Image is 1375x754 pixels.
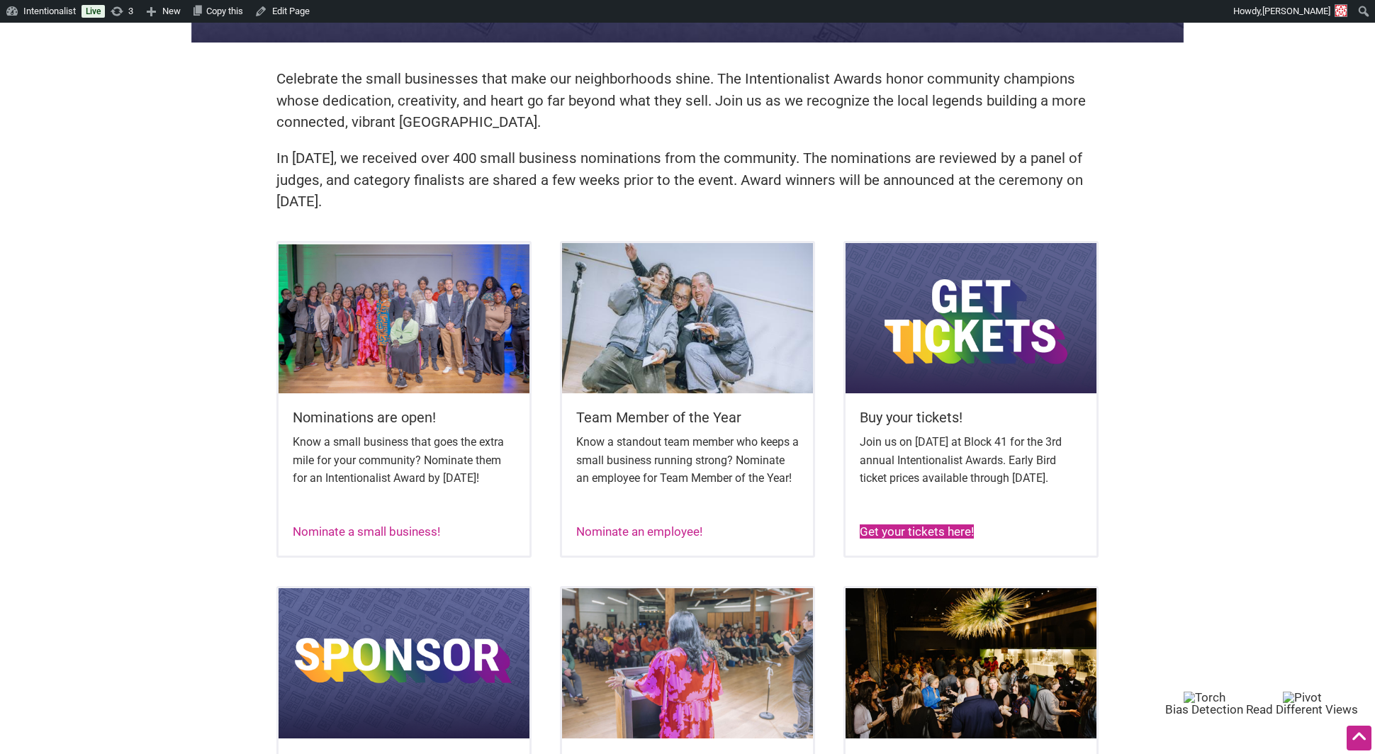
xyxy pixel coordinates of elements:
p: Know a small business that goes the extra mile for your community? Nominate them for an Intention... [293,433,515,488]
span: [PERSON_NAME] [1262,6,1330,16]
p: Join us on [DATE] at Block 41 for the 3rd annual Intentionalist Awards. Early Bird ticket prices ... [860,433,1082,488]
a: Nominate an employee! [576,524,702,539]
p: Celebrate the small businesses that make our neighborhoods shine. The Intentionalist Awards honor... [276,68,1099,133]
span: Bias Detection [1165,702,1243,716]
a: Nominate a small business! [293,524,440,539]
span: Read Different Views [1246,702,1358,716]
a: Live [82,5,105,18]
h5: Team Member of the Year [576,407,799,427]
p: Know a standout team member who keeps a small business running strong? Nominate an employee for T... [576,433,799,488]
button: Pivot Read Different Views [1246,691,1358,716]
h5: Nominations are open! [293,407,515,427]
a: Get your tickets here! [860,524,974,539]
button: Torch Bias Detection [1165,691,1243,716]
h5: Buy your tickets! [860,407,1082,427]
div: Scroll Back to Top [1347,726,1371,750]
img: Torch [1184,692,1225,704]
p: In [DATE], we received over 400 small business nominations from the community. The nominations ar... [276,147,1099,213]
img: Pivot [1283,692,1322,704]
